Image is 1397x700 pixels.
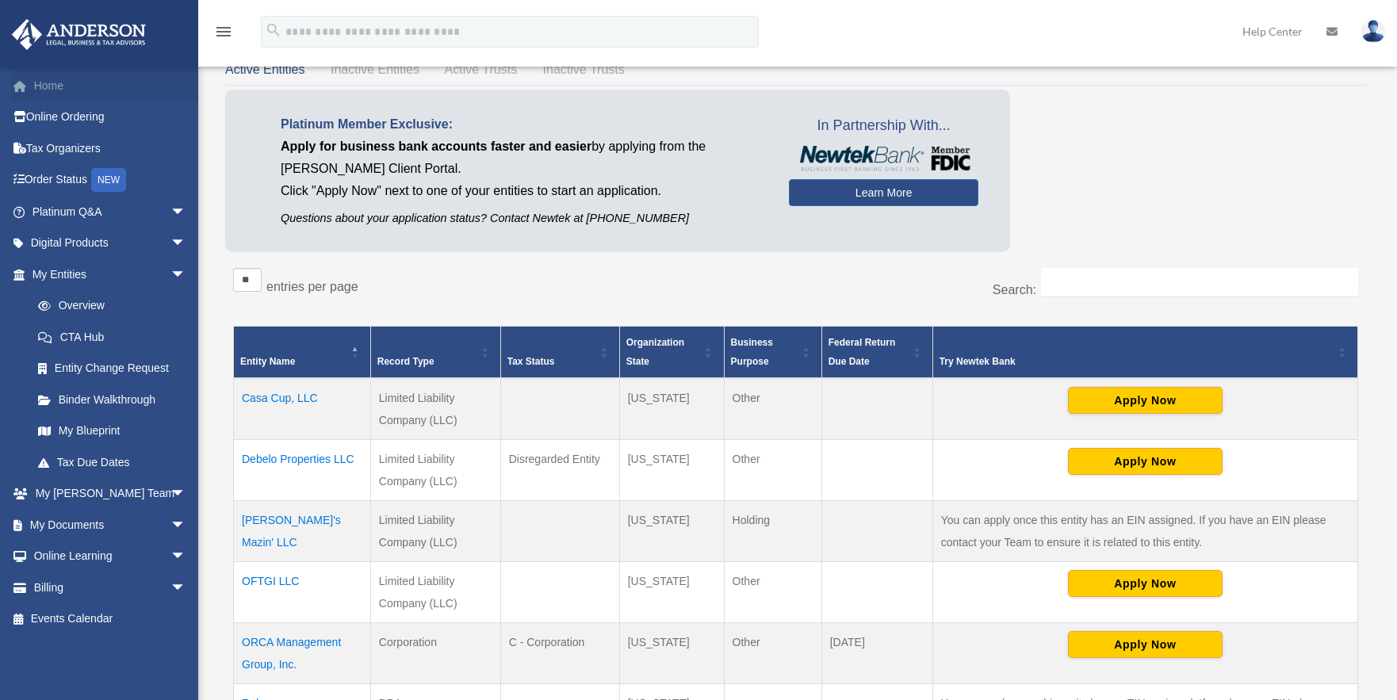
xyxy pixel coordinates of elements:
div: NEW [91,168,126,192]
td: Debelo Properties LLC [234,440,371,501]
button: Apply Now [1068,387,1223,414]
p: by applying from the [PERSON_NAME] Client Portal. [281,136,765,180]
span: In Partnership With... [789,113,978,139]
td: Limited Liability Company (LLC) [370,562,500,623]
a: Online Learningarrow_drop_down [11,541,210,572]
a: Tax Organizers [11,132,210,164]
a: menu [214,28,233,41]
a: Home [11,70,210,101]
p: Click "Apply Now" next to one of your entities to start an application. [281,180,765,202]
span: Inactive Trusts [543,63,625,76]
p: Platinum Member Exclusive: [281,113,765,136]
td: Other [724,623,821,684]
td: [US_STATE] [619,501,724,562]
th: Tax Status: Activate to sort [500,327,619,379]
td: OFTGI LLC [234,562,371,623]
i: search [265,21,282,39]
a: Learn More [789,179,978,206]
img: Anderson Advisors Platinum Portal [7,19,151,50]
td: Other [724,440,821,501]
a: My Documentsarrow_drop_down [11,509,210,541]
span: arrow_drop_down [170,478,202,511]
td: Limited Liability Company (LLC) [370,501,500,562]
img: NewtekBankLogoSM.png [797,146,970,171]
th: Federal Return Due Date: Activate to sort [821,327,932,379]
button: Apply Now [1068,570,1223,597]
p: Questions about your application status? Contact Newtek at [PHONE_NUMBER] [281,208,765,228]
th: Try Newtek Bank : Activate to sort [932,327,1357,379]
a: Platinum Q&Aarrow_drop_down [11,196,210,228]
a: My Entitiesarrow_drop_down [11,258,202,290]
td: [PERSON_NAME]'s Mazin' LLC [234,501,371,562]
span: arrow_drop_down [170,196,202,228]
td: C - Corporation [500,623,619,684]
img: User Pic [1361,20,1385,43]
th: Record Type: Activate to sort [370,327,500,379]
th: Business Purpose: Activate to sort [724,327,821,379]
td: [DATE] [821,623,932,684]
td: [US_STATE] [619,378,724,440]
a: Online Ordering [11,101,210,133]
a: My [PERSON_NAME] Teamarrow_drop_down [11,478,210,510]
span: Tax Status [507,356,555,367]
a: Order StatusNEW [11,164,210,197]
span: arrow_drop_down [170,258,202,291]
a: My Blueprint [22,415,202,447]
a: Events Calendar [11,603,210,635]
span: arrow_drop_down [170,509,202,541]
button: Apply Now [1068,631,1223,658]
td: You can apply once this entity has an EIN assigned. If you have an EIN please contact your Team t... [932,501,1357,562]
a: Digital Productsarrow_drop_down [11,228,210,259]
span: Business Purpose [731,337,773,367]
td: ORCA Management Group, Inc. [234,623,371,684]
td: Other [724,562,821,623]
button: Apply Now [1068,448,1223,475]
a: Binder Walkthrough [22,384,202,415]
td: Limited Liability Company (LLC) [370,378,500,440]
td: Other [724,378,821,440]
a: CTA Hub [22,321,202,353]
td: Disregarded Entity [500,440,619,501]
td: [US_STATE] [619,623,724,684]
td: [US_STATE] [619,562,724,623]
span: arrow_drop_down [170,228,202,260]
th: Entity Name: Activate to invert sorting [234,327,371,379]
td: [US_STATE] [619,440,724,501]
label: Search: [993,283,1036,296]
td: Casa Cup, LLC [234,378,371,440]
a: Tax Due Dates [22,446,202,478]
span: Federal Return Due Date [829,337,896,367]
span: Organization State [626,337,684,367]
span: Active Trusts [445,63,518,76]
span: Inactive Entities [331,63,419,76]
span: arrow_drop_down [170,541,202,573]
span: Entity Name [240,356,295,367]
a: Entity Change Request [22,353,202,384]
td: Holding [724,501,821,562]
th: Organization State: Activate to sort [619,327,724,379]
a: Billingarrow_drop_down [11,572,210,603]
span: Record Type [377,356,434,367]
span: Apply for business bank accounts faster and easier [281,140,591,153]
td: Corporation [370,623,500,684]
div: Try Newtek Bank [940,352,1334,371]
i: menu [214,22,233,41]
span: arrow_drop_down [170,572,202,604]
a: Overview [22,290,194,322]
td: Limited Liability Company (LLC) [370,440,500,501]
label: entries per page [266,280,358,293]
span: Active Entities [225,63,304,76]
